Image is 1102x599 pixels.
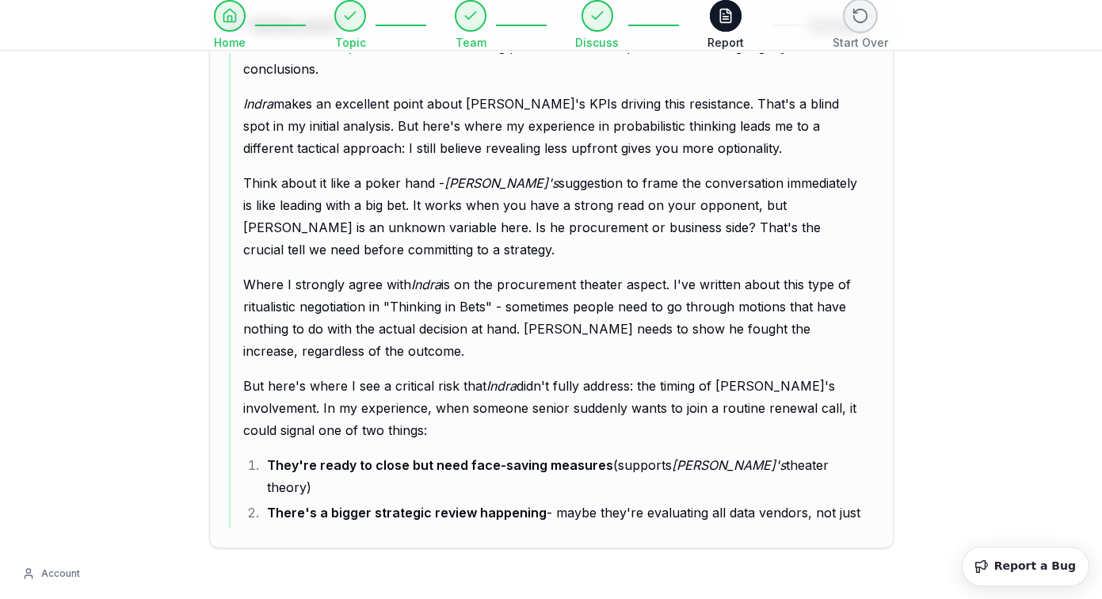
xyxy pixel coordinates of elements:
[707,35,744,51] span: Report
[41,567,80,580] span: Account
[267,457,613,473] strong: They're ready to close but need face-saving measures
[486,378,517,394] em: Indra
[243,93,861,159] p: makes an excellent point about [PERSON_NAME]'s KPIs driving this resistance. That's a blind spot ...
[13,561,90,586] button: Account
[411,277,441,292] em: Indra
[575,35,619,51] span: Discuss
[243,375,861,441] p: But here's where I see a critical risk that didn't fully address: the timing of [PERSON_NAME]'s i...
[262,502,861,546] li: - maybe they're evaluating all data vendors, not just your price increase
[267,505,547,521] strong: There's a bigger strategic review happening
[444,175,559,191] em: [PERSON_NAME]'s
[243,273,861,362] p: Where I strongly agree with is on the procurement theater aspect. I've written about this type of...
[672,457,786,473] em: [PERSON_NAME]'s
[833,35,888,51] span: Start Over
[262,454,861,498] li: (supports theater theory)
[335,35,366,51] span: Topic
[243,96,273,112] em: Indra
[214,35,246,51] span: Home
[456,35,486,51] span: Team
[243,172,861,261] p: Think about it like a poker hand - suggestion to frame the conversation immediately is like leadi...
